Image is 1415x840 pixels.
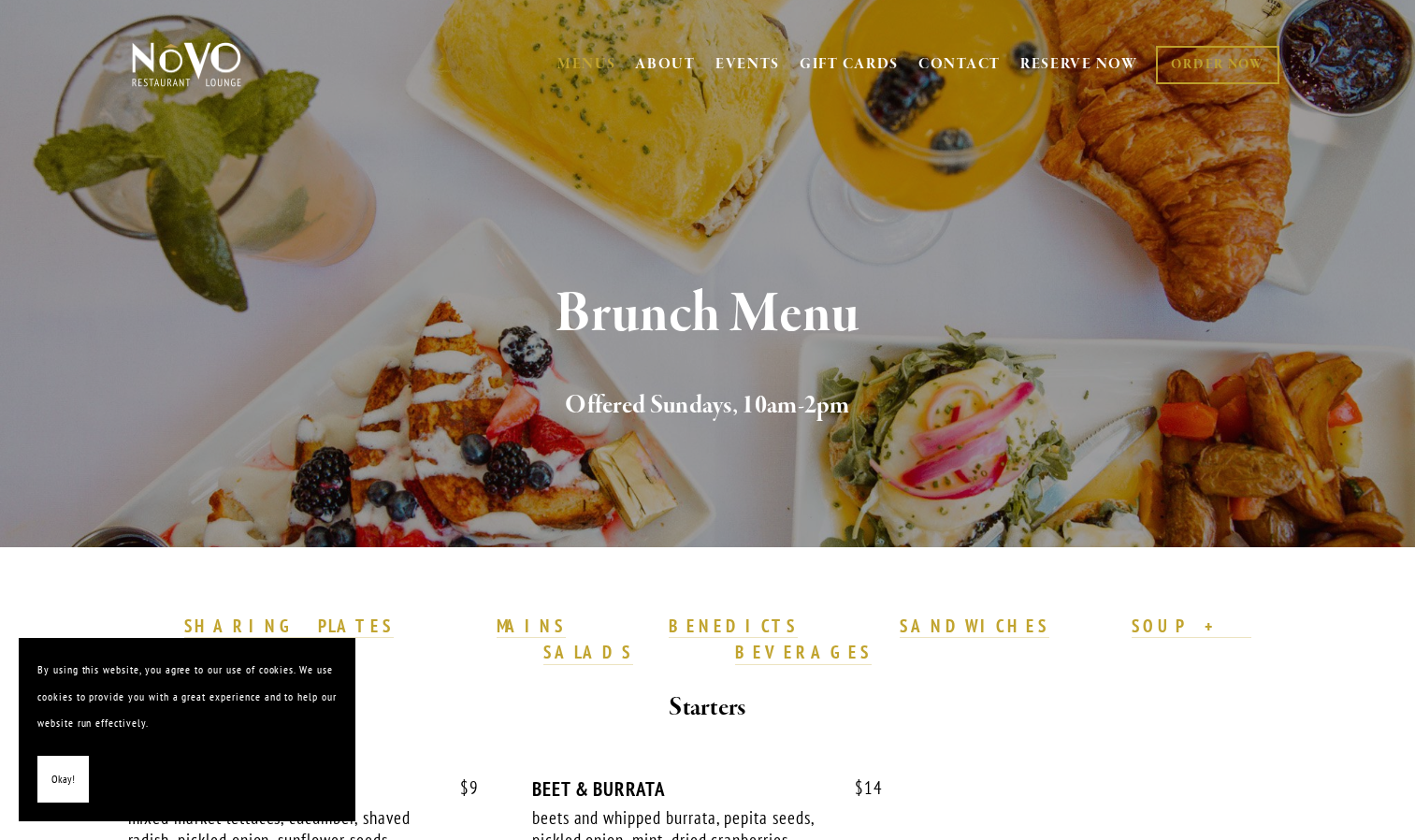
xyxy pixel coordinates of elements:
a: ORDER NOW [1156,46,1278,84]
a: BEVERAGES [735,641,872,665]
strong: BEVERAGES [735,641,872,663]
span: Okay! [51,766,75,793]
span: 9 [441,777,479,799]
strong: BENEDICTS [669,615,798,637]
a: SANDWICHES [900,615,1049,639]
strong: MAINS [497,615,567,637]
img: Novo Restaurant &amp; Lounge [128,41,245,88]
span: $ [460,776,469,799]
a: MENUS [557,55,616,74]
h2: Offered Sundays, 10am-2pm [163,386,1253,426]
a: BENEDICTS [669,615,798,639]
a: MAINS [497,615,567,639]
a: CONTACT [918,47,1001,82]
strong: SHARING PLATES [184,615,394,637]
a: GIFT CARDS [800,47,899,82]
a: ABOUT [635,55,696,74]
span: 14 [836,777,883,799]
button: Okay! [37,756,89,804]
section: Cookie banner [19,638,355,821]
div: BEET & BURRATA [532,777,883,801]
a: EVENTS [715,55,780,74]
p: By using this website, you agree to our use of cookies. We use cookies to provide you with a grea... [37,657,337,737]
strong: SANDWICHES [900,615,1049,637]
a: RESERVE NOW [1020,47,1138,82]
h1: Brunch Menu [163,284,1253,345]
a: SOUP + SALADS [543,615,1251,665]
strong: Starters [669,691,745,724]
a: SHARING PLATES [184,615,394,639]
span: $ [855,776,864,799]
